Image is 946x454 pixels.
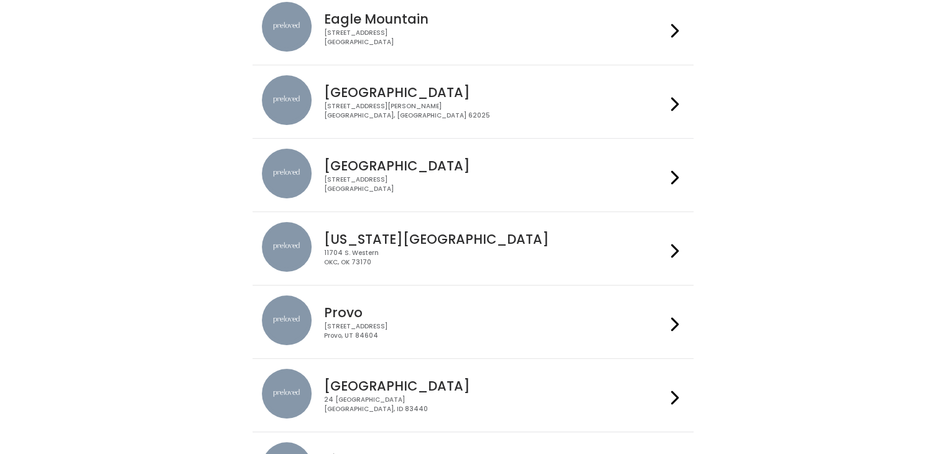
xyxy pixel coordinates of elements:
[262,295,312,345] img: preloved location
[324,159,666,173] h4: [GEOGRAPHIC_DATA]
[262,149,684,202] a: preloved location [GEOGRAPHIC_DATA] [STREET_ADDRESS][GEOGRAPHIC_DATA]
[262,149,312,198] img: preloved location
[262,222,684,275] a: preloved location [US_STATE][GEOGRAPHIC_DATA] 11704 S. WesternOKC, OK 73170
[324,175,666,193] div: [STREET_ADDRESS] [GEOGRAPHIC_DATA]
[262,222,312,272] img: preloved location
[262,369,312,419] img: preloved location
[324,85,666,100] h4: [GEOGRAPHIC_DATA]
[262,75,312,125] img: preloved location
[324,249,666,267] div: 11704 S. Western OKC, OK 73170
[324,322,666,340] div: [STREET_ADDRESS] Provo, UT 84604
[324,396,666,414] div: 24 [GEOGRAPHIC_DATA] [GEOGRAPHIC_DATA], ID 83440
[262,2,684,55] a: preloved location Eagle Mountain [STREET_ADDRESS][GEOGRAPHIC_DATA]
[324,29,666,47] div: [STREET_ADDRESS] [GEOGRAPHIC_DATA]
[324,102,666,120] div: [STREET_ADDRESS][PERSON_NAME] [GEOGRAPHIC_DATA], [GEOGRAPHIC_DATA] 62025
[262,295,684,348] a: preloved location Provo [STREET_ADDRESS]Provo, UT 84604
[324,232,666,246] h4: [US_STATE][GEOGRAPHIC_DATA]
[262,75,684,128] a: preloved location [GEOGRAPHIC_DATA] [STREET_ADDRESS][PERSON_NAME][GEOGRAPHIC_DATA], [GEOGRAPHIC_D...
[324,379,666,393] h4: [GEOGRAPHIC_DATA]
[324,305,666,320] h4: Provo
[262,369,684,422] a: preloved location [GEOGRAPHIC_DATA] 24 [GEOGRAPHIC_DATA][GEOGRAPHIC_DATA], ID 83440
[324,12,666,26] h4: Eagle Mountain
[262,2,312,52] img: preloved location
